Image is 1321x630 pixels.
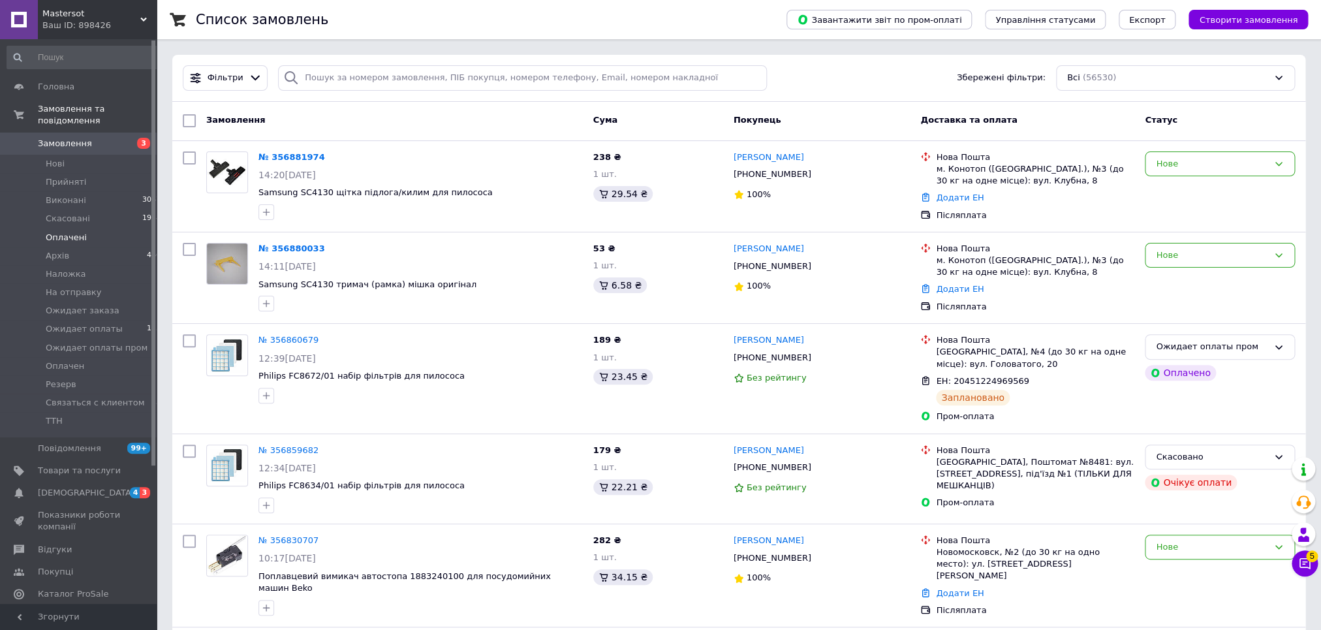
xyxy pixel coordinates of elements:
a: Samsung SC4130 щітка підлога/килим для пилососа [258,187,493,197]
span: ЕН: 20451224969569 [936,376,1029,386]
span: 100% [747,281,771,291]
span: 5 [1306,547,1318,559]
span: 99+ [127,443,150,454]
a: Фото товару [206,334,248,376]
span: [PHONE_NUMBER] [734,353,811,362]
span: 1 шт. [593,260,617,270]
span: Статус [1145,115,1177,125]
div: Пром-оплата [936,497,1134,509]
span: 14:11[DATE] [258,261,316,272]
span: Наложка [46,268,86,280]
span: Збережені фільтри: [957,72,1046,84]
span: Связаться с клиентом [46,397,145,409]
div: Післяплата [936,605,1134,616]
span: Архів [46,250,69,262]
span: Товари та послуги [38,465,121,477]
div: 29.54 ₴ [593,186,653,202]
span: 53 ₴ [593,244,615,253]
div: 23.45 ₴ [593,369,653,385]
div: Новомосковск, №2 (до 30 кг на одно место): ул. [STREET_ADDRESS][PERSON_NAME] [936,546,1134,582]
span: 4 [130,487,140,498]
div: Нова Пошта [936,535,1134,546]
span: [PHONE_NUMBER] [734,261,811,271]
span: (56530) [1082,72,1116,82]
a: Фото товару [206,243,248,285]
span: 1 шт. [593,462,617,472]
a: Samsung SC4130 тримач (рамка) мішка оригінал [258,279,476,289]
div: Ожидает оплаты пром [1156,340,1268,354]
div: м. Конотоп ([GEOGRAPHIC_DATA].), №3 (до 30 кг на одне місце): вул. Клубна, 8 [936,255,1134,278]
input: Пошук [7,46,166,69]
span: Покупці [38,566,73,578]
div: Нове [1156,541,1268,554]
a: № 356830707 [258,535,319,545]
span: Завантажити звіт по пром-оплаті [797,14,961,25]
a: [PERSON_NAME] [734,334,804,347]
span: [PHONE_NUMBER] [734,553,811,563]
div: [GEOGRAPHIC_DATA], Поштомат №8481: вул. [STREET_ADDRESS], під'їзд №1 (ТІЛЬКИ ДЛЯ МЕШКАНЦІВ) [936,456,1134,492]
span: Каталог ProSale [38,588,108,600]
span: Скасовані [46,213,90,225]
span: Ожидает оплаты пром [46,342,148,354]
a: Поплавцевий вимикач автостопа 1883240100 для посудомийних машин Beko [258,571,551,593]
span: 12 [156,268,165,280]
span: 36 [156,397,165,409]
span: Без рейтингу [747,482,807,492]
span: Всі [1067,72,1080,84]
span: 3 [137,138,150,149]
span: Фільтри [208,72,243,84]
span: [PHONE_NUMBER] [734,169,811,179]
div: Післяплата [936,210,1134,221]
span: Управління статусами [995,15,1095,25]
div: Оплачено [1145,365,1215,381]
div: [GEOGRAPHIC_DATA], №4 (до 30 кг на одне місце): вул. Головатого, 20 [936,346,1134,370]
input: Пошук за номером замовлення, ПІБ покупця, номером телефону, Email, номером накладної [278,65,766,91]
a: Фото товару [206,535,248,576]
button: Завантажити звіт по пром-оплаті [786,10,972,29]
a: Philips FC8634/01 набір фільтрів для пилососа [258,480,465,490]
span: Повідомлення [38,443,101,454]
div: Нова Пошта [936,445,1134,456]
span: ТТН [46,415,63,427]
span: 179 ₴ [593,445,621,455]
span: 10:17[DATE] [258,553,316,563]
button: Створити замовлення [1189,10,1308,29]
div: 22.21 ₴ [593,479,653,495]
span: Philips FC8672/01 набір фільтрів для пилососа [258,371,465,381]
button: Управління статусами [985,10,1106,29]
span: 1 шт. [593,169,617,179]
a: [PERSON_NAME] [734,535,804,547]
span: 12:34[DATE] [258,463,316,473]
span: Покупець [734,115,781,125]
span: Cума [593,115,617,125]
span: Mastersot [42,8,140,20]
div: 34.15 ₴ [593,569,653,585]
a: Фото товару [206,445,248,486]
span: 12:39[DATE] [258,353,316,364]
div: Заплановано [936,390,1010,405]
button: Експорт [1119,10,1176,29]
span: 100% [747,189,771,199]
span: 14:20[DATE] [258,170,316,180]
span: Доставка та оплата [920,115,1017,125]
span: На отправку [46,287,101,298]
span: 4862 [147,250,165,262]
img: Фото товару [207,449,247,482]
a: Фото товару [206,151,248,193]
span: Створити замовлення [1199,15,1298,25]
a: Додати ЕН [936,284,984,294]
a: [PERSON_NAME] [734,151,804,164]
span: [DEMOGRAPHIC_DATA] [38,487,134,499]
span: 19184 [142,213,165,225]
div: Нове [1156,157,1268,171]
span: 1555 [147,323,165,335]
span: 189 ₴ [593,335,621,345]
button: Чат з покупцем5 [1292,550,1318,576]
span: Головна [38,81,74,93]
span: 30870 [142,195,165,206]
span: 1 шт. [593,552,617,562]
